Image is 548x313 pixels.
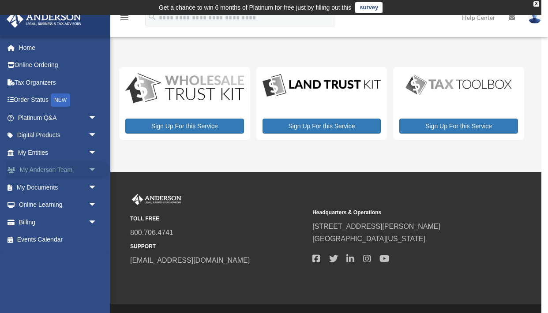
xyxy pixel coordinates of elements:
[6,74,110,91] a: Tax Organizers
[399,119,518,134] a: Sign Up For this Service
[130,242,306,251] small: SUPPORT
[312,223,440,230] a: [STREET_ADDRESS][PERSON_NAME]
[88,179,106,197] span: arrow_drop_down
[119,12,130,23] i: menu
[147,12,157,22] i: search
[263,73,381,99] img: LandTrust_lgo-1.jpg
[6,213,110,231] a: Billingarrow_drop_down
[6,91,110,109] a: Order StatusNEW
[6,231,110,249] a: Events Calendar
[34,52,79,58] div: Domain Overview
[528,11,541,24] img: User Pic
[23,23,97,30] div: Domain: [DOMAIN_NAME]
[88,196,106,214] span: arrow_drop_down
[88,109,106,127] span: arrow_drop_down
[399,73,518,97] img: taxtoolbox_new-1.webp
[6,161,110,179] a: My Anderson Teamarrow_drop_down
[312,208,488,217] small: Headquarters & Operations
[6,39,110,56] a: Home
[6,179,110,196] a: My Documentsarrow_drop_down
[6,127,106,144] a: Digital Productsarrow_drop_down
[130,194,183,205] img: Anderson Advisors Platinum Portal
[6,144,110,161] a: My Entitiesarrow_drop_down
[24,51,31,58] img: tab_domain_overview_orange.svg
[88,161,106,179] span: arrow_drop_down
[51,93,70,107] div: NEW
[125,119,244,134] a: Sign Up For this Service
[98,52,149,58] div: Keywords by Traffic
[14,14,21,21] img: logo_orange.svg
[88,213,106,231] span: arrow_drop_down
[130,257,250,264] a: [EMAIL_ADDRESS][DOMAIN_NAME]
[119,15,130,23] a: menu
[130,229,173,236] a: 800.706.4741
[4,11,84,28] img: Anderson Advisors Platinum Portal
[6,109,110,127] a: Platinum Q&Aarrow_drop_down
[125,73,244,104] img: WS-Trust-Kit-lgo-1.jpg
[6,196,110,214] a: Online Learningarrow_drop_down
[263,119,381,134] a: Sign Up For this Service
[88,144,106,162] span: arrow_drop_down
[88,51,95,58] img: tab_keywords_by_traffic_grey.svg
[88,127,106,145] span: arrow_drop_down
[6,56,110,74] a: Online Ordering
[533,1,539,7] div: close
[130,214,306,224] small: TOLL FREE
[25,14,43,21] div: v 4.0.25
[14,23,21,30] img: website_grey.svg
[159,2,352,13] div: Get a chance to win 6 months of Platinum for free just by filling out this
[355,2,383,13] a: survey
[312,235,425,242] a: [GEOGRAPHIC_DATA][US_STATE]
